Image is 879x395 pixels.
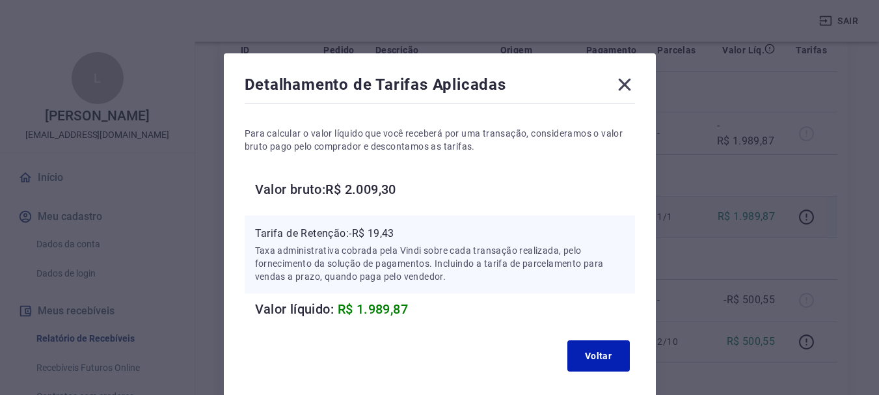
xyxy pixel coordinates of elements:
p: Taxa administrativa cobrada pela Vindi sobre cada transação realizada, pelo fornecimento da soluç... [255,244,625,283]
p: Para calcular o valor líquido que você receberá por uma transação, consideramos o valor bruto pag... [245,127,635,153]
h6: Valor líquido: [255,299,635,320]
div: Detalhamento de Tarifas Aplicadas [245,74,635,100]
p: Tarifa de Retenção: -R$ 19,43 [255,226,625,241]
button: Voltar [567,340,630,372]
h6: Valor bruto: R$ 2.009,30 [255,179,635,200]
span: R$ 1.989,87 [338,301,408,317]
